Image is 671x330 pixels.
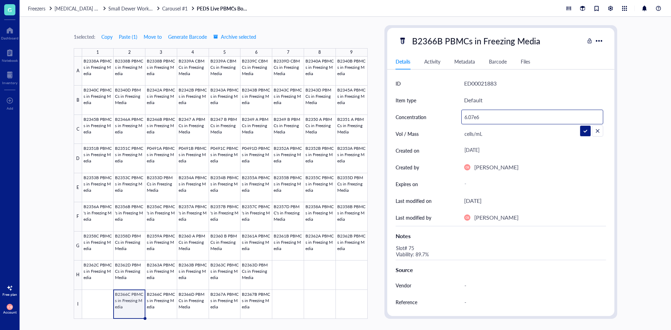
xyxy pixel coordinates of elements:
span: CB [8,305,12,309]
div: - [461,278,603,293]
div: 9 [350,48,353,57]
div: Account [3,310,17,314]
button: Archive selected [213,31,257,42]
span: Generate Barcode [168,34,207,39]
div: 4 [192,48,194,57]
div: [PERSON_NAME] [474,163,519,172]
button: Copy [101,31,113,42]
div: 5 [223,48,226,57]
div: Item type [396,96,416,104]
span: Freezers [28,5,45,12]
div: Created on [396,147,419,154]
div: Expires on [396,180,418,188]
div: E [74,173,82,202]
div: Created by [396,163,419,171]
div: cells/mL [461,126,603,141]
div: Free plan [2,292,17,296]
div: C [74,115,82,144]
div: 7 [287,48,289,57]
a: PEDS Live PBMCs Box #56 [197,5,249,12]
div: Vendor [396,281,411,289]
div: Add [7,106,13,110]
div: H [74,261,82,289]
div: - [461,295,603,309]
span: G [8,5,12,14]
span: CB [465,216,469,219]
div: 1 selected: [74,33,95,41]
button: Move to [143,31,162,42]
span: Carousel #1 [162,5,188,12]
span: Archive selected [213,34,256,39]
div: Files [521,58,530,65]
div: D [74,144,82,173]
button: Generate Barcode [168,31,207,42]
a: Notebook [2,47,18,63]
div: Activity [424,58,440,65]
a: Inventory [2,69,17,85]
div: F [74,202,82,231]
div: 8 [318,48,321,57]
div: G [74,232,82,261]
div: B [74,86,82,115]
div: [DATE] [461,144,603,157]
div: Slot# 75 Viability: 89.7% [393,243,603,260]
div: 3 [160,48,162,57]
div: - [461,178,603,190]
div: Last modified by [396,214,431,221]
div: Concentration [396,113,426,121]
div: Last modified on [396,197,432,205]
span: Copy [101,34,113,39]
div: ID [396,80,401,87]
div: Default [464,96,483,105]
div: Inventory [2,81,17,85]
span: Small Dewer Working Storage [108,5,173,12]
div: Notebook [2,58,18,63]
a: Dashboard [1,25,19,40]
div: Details [396,58,410,65]
div: ED00021883 [464,79,497,88]
div: [DATE] [464,196,482,205]
div: I [74,290,82,319]
div: B2366B PBMCs in Freezing Media [409,34,543,48]
div: Metadata [454,58,475,65]
span: [MEDICAL_DATA] Storage ([PERSON_NAME]/[PERSON_NAME]) [55,5,194,12]
button: Paste (1) [118,31,138,42]
div: Source [396,266,606,274]
div: Barcode [489,58,507,65]
div: Reference [396,298,417,306]
a: [MEDICAL_DATA] Storage ([PERSON_NAME]/[PERSON_NAME]) [55,5,107,12]
div: A [74,57,82,86]
div: 1 [96,48,99,57]
div: 6 [255,48,258,57]
div: Dashboard [1,36,19,40]
span: Move to [144,34,162,39]
span: CB [465,166,469,169]
div: Notes [396,232,606,240]
div: [PERSON_NAME] [474,213,519,222]
div: 2 [128,48,131,57]
div: Vol / Mass [396,130,419,138]
a: Freezers [28,5,53,12]
a: Small Dewer Working StorageCarousel #1 [108,5,195,12]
